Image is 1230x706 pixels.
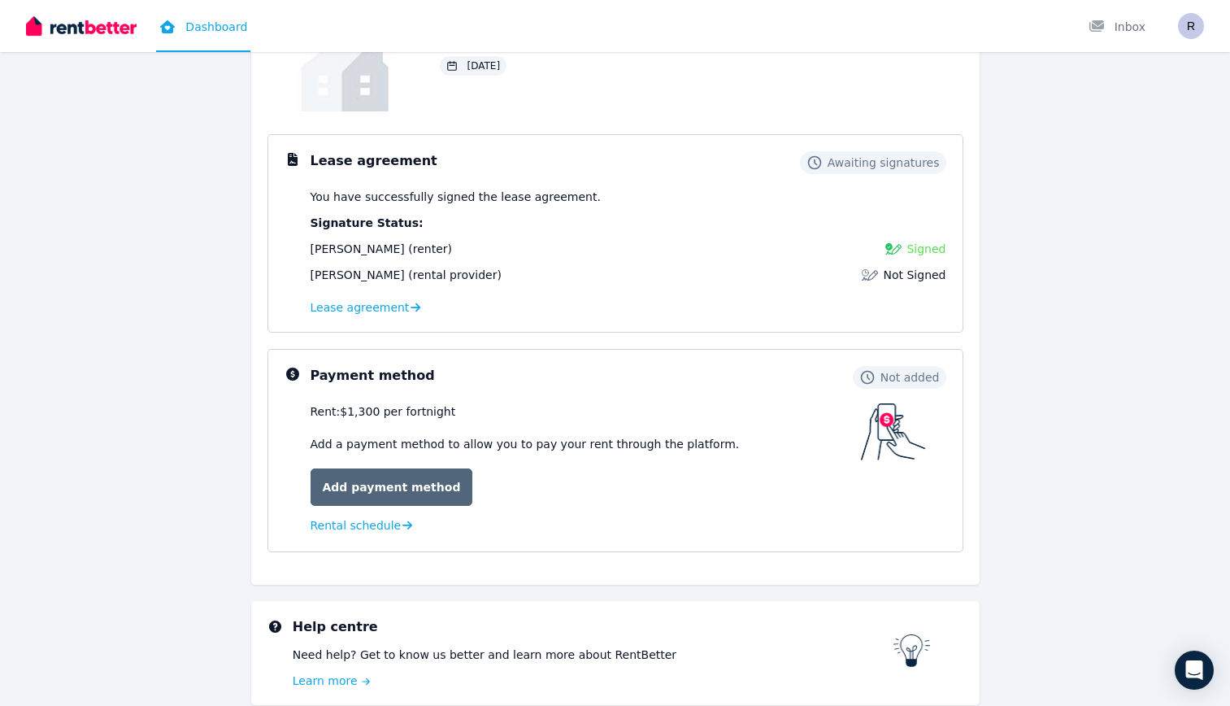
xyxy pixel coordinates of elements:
[885,241,902,257] img: Signed Lease
[26,14,137,38] img: RentBetter
[311,468,473,506] a: Add payment method
[311,517,413,534] a: Rental schedule
[311,403,861,420] div: Rent: $1,300 per fortnight
[828,155,940,171] span: Awaiting signatures
[880,369,940,386] span: Not added
[861,403,926,460] img: Payment method
[293,673,893,689] a: Learn more
[311,267,502,283] div: (rental provider)
[311,299,421,316] a: Lease agreement
[1089,19,1145,35] div: Inbox
[883,267,945,283] span: Not Signed
[311,215,946,231] p: Signature Status:
[311,151,437,171] h3: Lease agreement
[311,268,405,281] span: [PERSON_NAME]
[311,241,452,257] div: (renter)
[311,436,861,452] p: Add a payment method to allow you to pay your rent through the platform.
[293,647,893,663] p: Need help? Get to know us better and learn more about RentBetter
[311,366,435,386] h3: Payment method
[1175,651,1214,690] div: Open Intercom Messenger
[467,59,501,72] span: [DATE]
[906,241,945,257] span: Signed
[293,617,893,637] h3: Help centre
[311,189,946,205] p: You have successfully signed the lease agreement.
[893,634,931,667] img: RentBetter help centre
[862,267,878,283] img: Lease not signed
[1178,13,1204,39] img: Radha Anne Foley
[311,299,410,316] span: Lease agreement
[311,517,402,534] span: Rental schedule
[311,242,405,255] span: [PERSON_NAME]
